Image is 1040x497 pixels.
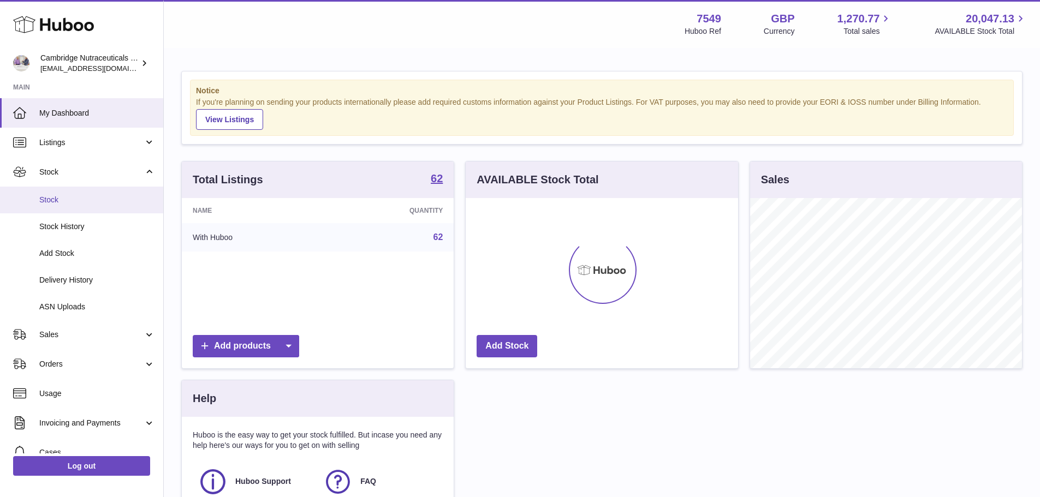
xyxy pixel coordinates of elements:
[13,456,150,476] a: Log out
[477,172,598,187] h3: AVAILABLE Stock Total
[360,476,376,487] span: FAQ
[196,109,263,130] a: View Listings
[39,248,155,259] span: Add Stock
[39,195,155,205] span: Stock
[198,467,312,496] a: Huboo Support
[235,476,291,487] span: Huboo Support
[685,26,721,37] div: Huboo Ref
[39,359,144,369] span: Orders
[843,26,892,37] span: Total sales
[193,391,216,406] h3: Help
[39,330,144,340] span: Sales
[40,53,139,74] div: Cambridge Nutraceuticals Ltd
[764,26,795,37] div: Currency
[13,55,29,71] img: qvc@camnutra.com
[39,108,155,118] span: My Dashboard
[837,11,880,26] span: 1,270.77
[39,447,155,458] span: Cases
[39,302,155,312] span: ASN Uploads
[39,418,144,428] span: Invoicing and Payments
[196,86,1008,96] strong: Notice
[325,198,454,223] th: Quantity
[182,198,325,223] th: Name
[39,275,155,285] span: Delivery History
[193,430,443,451] p: Huboo is the easy way to get your stock fulfilled. But incase you need any help here's our ways f...
[196,97,1008,130] div: If you're planning on sending your products internationally please add required customs informati...
[39,137,144,148] span: Listings
[323,467,437,496] a: FAQ
[697,11,721,26] strong: 7549
[935,11,1027,37] a: 20,047.13 AVAILABLE Stock Total
[761,172,789,187] h3: Sales
[431,173,443,186] a: 62
[477,335,537,357] a: Add Stock
[193,172,263,187] h3: Total Listings
[433,232,443,242] a: 62
[837,11,893,37] a: 1,270.77 Total sales
[39,167,144,177] span: Stock
[40,64,161,73] span: [EMAIL_ADDRESS][DOMAIN_NAME]
[39,221,155,232] span: Stock History
[193,335,299,357] a: Add products
[966,11,1014,26] span: 20,047.13
[431,173,443,184] strong: 62
[182,223,325,252] td: With Huboo
[935,26,1027,37] span: AVAILABLE Stock Total
[39,388,155,399] span: Usage
[771,11,794,26] strong: GBP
